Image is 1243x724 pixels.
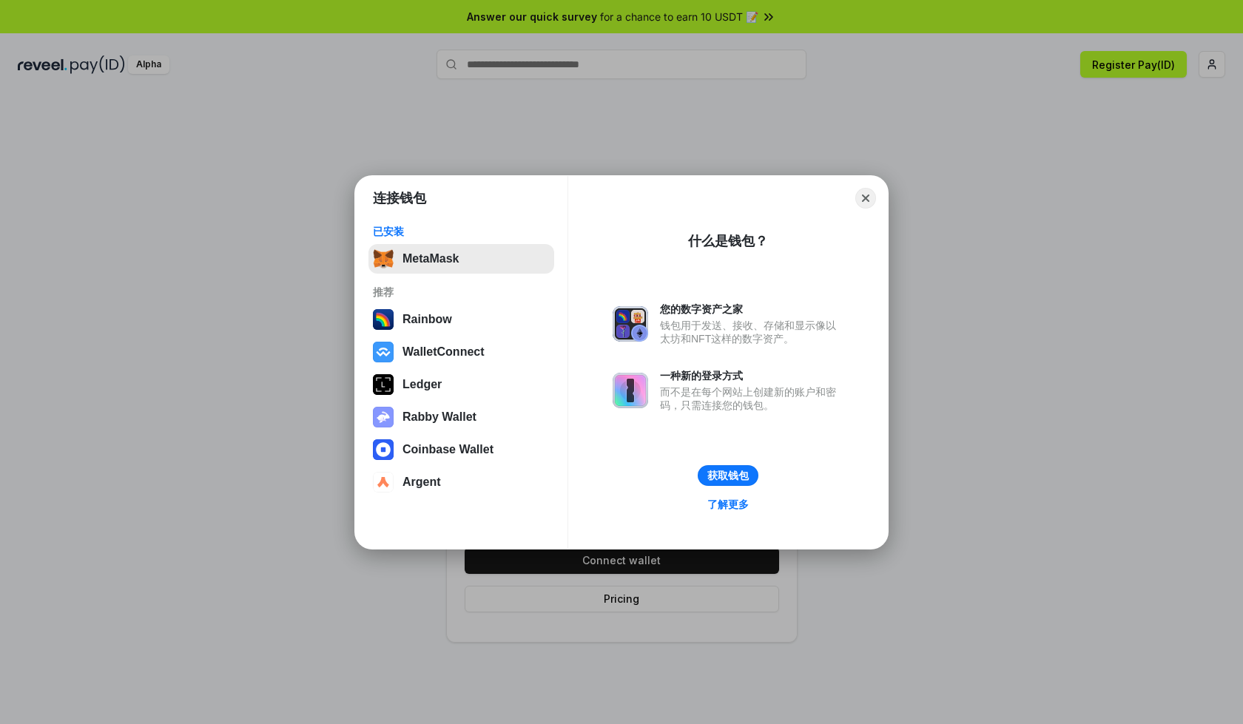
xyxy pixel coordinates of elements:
[698,495,758,514] a: 了解更多
[402,313,452,326] div: Rainbow
[368,305,554,334] button: Rainbow
[373,374,394,395] img: svg+xml,%3Csvg%20xmlns%3D%22http%3A%2F%2Fwww.w3.org%2F2000%2Fsvg%22%20width%3D%2228%22%20height%3...
[368,337,554,367] button: WalletConnect
[402,443,494,456] div: Coinbase Wallet
[688,232,768,250] div: 什么是钱包？
[368,402,554,432] button: Rabby Wallet
[402,476,441,489] div: Argent
[368,435,554,464] button: Coinbase Wallet
[402,410,476,424] div: Rabby Wallet
[402,345,485,359] div: WalletConnect
[707,469,749,482] div: 获取钱包
[373,342,394,362] img: svg+xml,%3Csvg%20width%3D%2228%22%20height%3D%2228%22%20viewBox%3D%220%200%2028%2028%22%20fill%3D...
[373,439,394,460] img: svg+xml,%3Csvg%20width%3D%2228%22%20height%3D%2228%22%20viewBox%3D%220%200%2028%2028%22%20fill%3D...
[373,248,394,269] img: svg+xml,%3Csvg%20fill%3D%22none%22%20height%3D%2233%22%20viewBox%3D%220%200%2035%2033%22%20width%...
[373,309,394,330] img: svg+xml,%3Csvg%20width%3D%22120%22%20height%3D%22120%22%20viewBox%3D%220%200%20120%20120%22%20fil...
[373,285,550,299] div: 推荐
[707,498,749,511] div: 了解更多
[373,407,394,427] img: svg+xml,%3Csvg%20xmlns%3D%22http%3A%2F%2Fwww.w3.org%2F2000%2Fsvg%22%20fill%3D%22none%22%20viewBox...
[613,306,648,342] img: svg+xml,%3Csvg%20xmlns%3D%22http%3A%2F%2Fwww.w3.org%2F2000%2Fsvg%22%20fill%3D%22none%22%20viewBox...
[698,465,758,486] button: 获取钱包
[373,225,550,238] div: 已安装
[855,188,876,209] button: Close
[402,378,442,391] div: Ledger
[660,385,843,412] div: 而不是在每个网站上创建新的账户和密码，只需连接您的钱包。
[373,189,426,207] h1: 连接钱包
[660,319,843,345] div: 钱包用于发送、接收、存储和显示像以太坊和NFT这样的数字资产。
[660,369,843,382] div: 一种新的登录方式
[660,302,843,316] div: 您的数字资产之家
[368,244,554,274] button: MetaMask
[373,472,394,493] img: svg+xml,%3Csvg%20width%3D%2228%22%20height%3D%2228%22%20viewBox%3D%220%200%2028%2028%22%20fill%3D...
[613,373,648,408] img: svg+xml,%3Csvg%20xmlns%3D%22http%3A%2F%2Fwww.w3.org%2F2000%2Fsvg%22%20fill%3D%22none%22%20viewBox...
[368,370,554,399] button: Ledger
[402,252,459,265] div: MetaMask
[368,467,554,497] button: Argent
